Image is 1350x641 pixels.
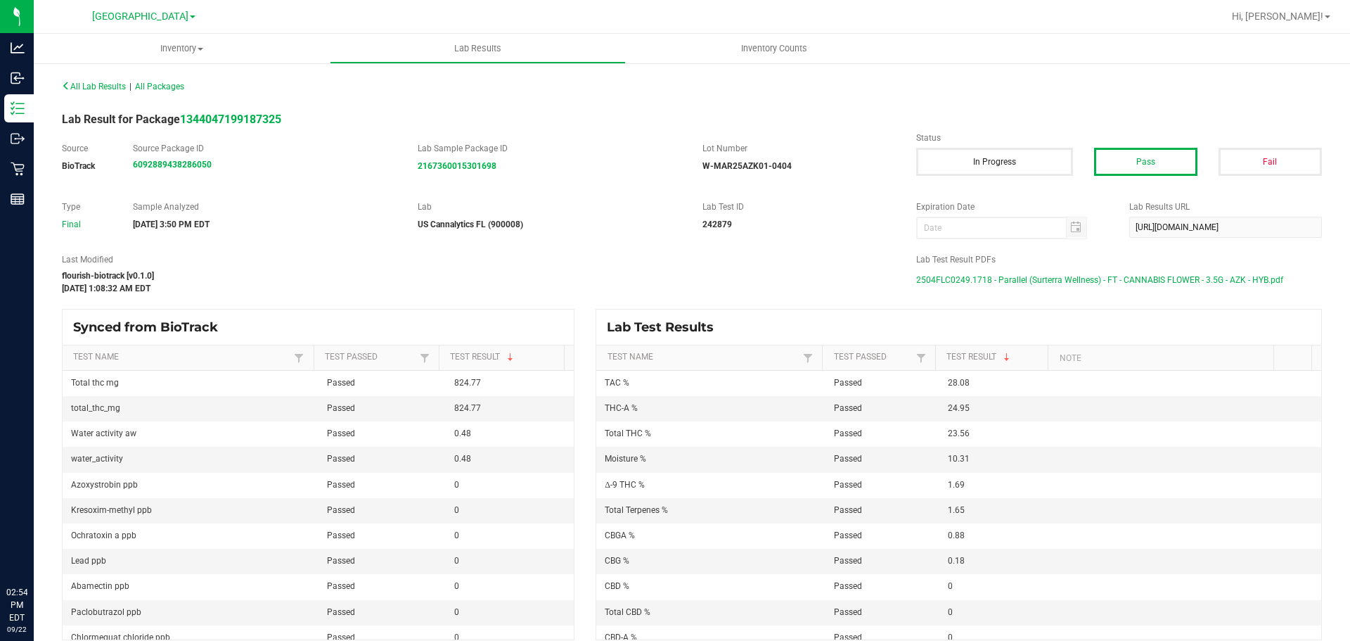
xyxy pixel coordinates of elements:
[62,201,112,213] label: Type
[327,556,355,566] span: Passed
[834,454,862,464] span: Passed
[180,113,281,126] a: 1344047199187325
[605,378,629,388] span: TAC %
[418,142,681,155] label: Lab Sample Package ID
[607,352,799,363] a: Test NameSortable
[62,253,895,266] label: Last Modified
[702,220,732,229] strong: 242879
[71,378,119,388] span: Total thc mg
[11,71,25,85] inline-svg: Inbound
[71,556,106,566] span: Lead ppb
[948,403,970,413] span: 24.95
[435,42,520,55] span: Lab Results
[605,454,646,464] span: Moisture %
[1129,201,1322,213] label: Lab Results URL
[948,581,953,591] span: 0
[133,160,212,170] a: 6092889438286050
[834,378,862,388] span: Passed
[71,531,136,540] span: Ochratoxin a ppb
[948,429,970,438] span: 23.56
[834,480,862,490] span: Passed
[450,352,559,363] a: Test ResultSortable
[916,148,1073,176] button: In Progress
[916,253,1322,266] label: Lab Test Result PDFs
[6,586,27,624] p: 02:54 PM EDT
[454,378,481,388] span: 824.77
[34,42,330,55] span: Inventory
[834,505,862,515] span: Passed
[327,607,355,617] span: Passed
[454,531,459,540] span: 0
[62,271,154,281] strong: flourish-biotrack [v0.1.0]
[454,429,471,438] span: 0.48
[11,192,25,206] inline-svg: Reports
[62,161,95,171] strong: BioTrack
[454,480,459,490] span: 0
[605,403,638,413] span: THC-A %
[913,349,930,367] a: Filter
[135,82,184,91] span: All Packages
[71,429,136,438] span: Water activity aw
[11,132,25,146] inline-svg: Outbound
[62,218,112,231] div: Final
[916,201,1109,213] label: Expiration Date
[418,220,523,229] strong: US Cannalytics FL (900008)
[133,201,397,213] label: Sample Analyzed
[71,607,141,617] span: Paclobutrazol ppb
[605,505,668,515] span: Total Terpenes %
[834,607,862,617] span: Passed
[454,454,471,464] span: 0.48
[605,429,651,438] span: Total THC %
[71,505,152,515] span: Kresoxim-methyl ppb
[946,352,1043,363] a: Test ResultSortable
[62,82,126,91] span: All Lab Results
[11,41,25,55] inline-svg: Analytics
[73,352,290,363] a: Test NameSortable
[129,82,131,91] span: |
[916,269,1283,291] span: 2504FLC0249.1718 - Parallel (Surterra Wellness) - FT - CANNABIS FLOWER - 3.5G - AZK - HYB.pdf
[605,607,650,617] span: Total CBD %
[702,161,792,171] strong: W-MAR25AZK01-0404
[327,480,355,490] span: Passed
[605,480,645,490] span: Δ-9 THC %
[327,378,355,388] span: Passed
[325,352,416,363] a: Test PassedSortable
[605,556,629,566] span: CBG %
[605,531,635,540] span: CBGA %
[948,607,953,617] span: 0
[454,607,459,617] span: 0
[327,403,355,413] span: Passed
[607,319,724,335] span: Lab Test Results
[702,201,895,213] label: Lab Test ID
[948,378,970,388] span: 28.08
[62,284,150,293] strong: [DATE] 1:08:32 AM EDT
[11,101,25,115] inline-svg: Inventory
[454,581,459,591] span: 0
[834,352,913,363] a: Test PassedSortable
[799,349,816,367] a: Filter
[418,161,496,171] a: 2167360015301698
[290,349,307,367] a: Filter
[92,11,188,23] span: [GEOGRAPHIC_DATA]
[948,556,965,566] span: 0.18
[834,429,862,438] span: Passed
[722,42,826,55] span: Inventory Counts
[71,454,123,464] span: water_activity
[73,319,229,335] span: Synced from BioTrack
[948,454,970,464] span: 10.31
[834,531,862,540] span: Passed
[1001,352,1012,363] span: Sortable
[1232,11,1323,22] span: Hi, [PERSON_NAME]!
[71,581,129,591] span: Abamectin ppb
[626,34,922,63] a: Inventory Counts
[454,556,459,566] span: 0
[330,34,626,63] a: Lab Results
[327,454,355,464] span: Passed
[6,624,27,635] p: 09/22
[327,429,355,438] span: Passed
[327,581,355,591] span: Passed
[948,505,965,515] span: 1.65
[62,142,112,155] label: Source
